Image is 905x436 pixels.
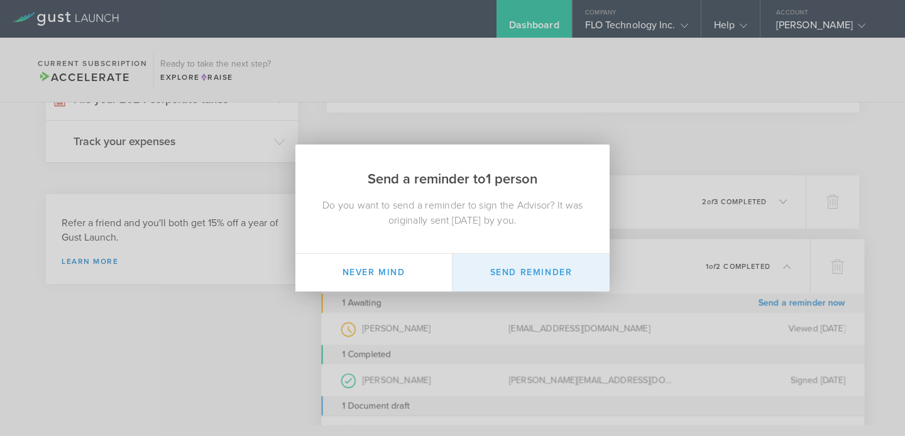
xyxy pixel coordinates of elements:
iframe: Chat Widget [842,376,905,436]
h2: Send a reminder to [295,144,610,198]
button: Send Reminder [452,254,610,292]
button: Never mind [295,254,452,292]
span: 1 person [486,171,537,187]
span: Do you want to send a reminder to sign the Advisor? It was originally sent [DATE] by you. [322,199,583,227]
